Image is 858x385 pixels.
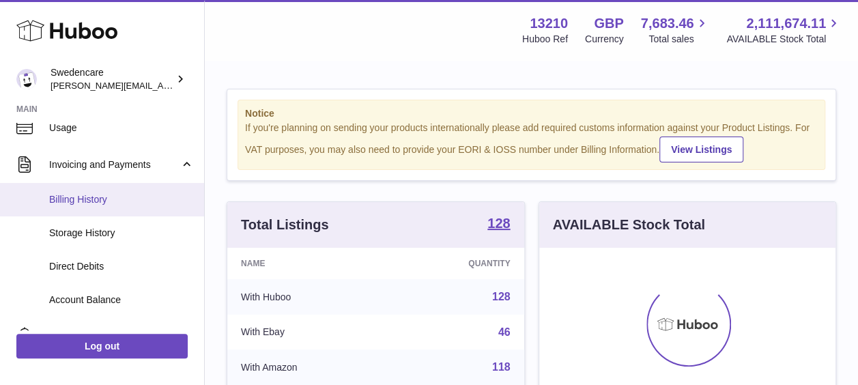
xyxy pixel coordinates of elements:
[49,158,180,171] span: Invoicing and Payments
[487,216,510,230] strong: 128
[227,350,390,385] td: With Amazon
[659,137,743,162] a: View Listings
[51,80,347,91] span: [PERSON_NAME][EMAIL_ADDRESS][PERSON_NAME][DOMAIN_NAME]
[49,193,194,206] span: Billing History
[49,294,194,306] span: Account Balance
[49,122,194,134] span: Usage
[241,216,329,234] h3: Total Listings
[492,361,511,373] a: 118
[522,33,568,46] div: Huboo Ref
[641,14,710,46] a: 7,683.46 Total sales
[553,216,705,234] h3: AVAILABLE Stock Total
[49,260,194,273] span: Direct Debits
[390,248,524,279] th: Quantity
[594,14,623,33] strong: GBP
[487,216,510,233] a: 128
[492,291,511,302] a: 128
[726,33,842,46] span: AVAILABLE Stock Total
[530,14,568,33] strong: 13210
[16,69,37,89] img: simon.shaw@swedencare.co.uk
[726,14,842,46] a: 2,111,674.11 AVAILABLE Stock Total
[49,227,194,240] span: Storage History
[641,14,694,33] span: 7,683.46
[227,315,390,350] td: With Ebay
[51,66,173,92] div: Swedencare
[16,334,188,358] a: Log out
[648,33,709,46] span: Total sales
[245,107,818,120] strong: Notice
[227,279,390,315] td: With Huboo
[585,33,624,46] div: Currency
[227,248,390,279] th: Name
[746,14,826,33] span: 2,111,674.11
[498,326,511,338] a: 46
[245,122,818,162] div: If you're planning on sending your products internationally please add required customs informati...
[49,328,194,341] span: Cases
